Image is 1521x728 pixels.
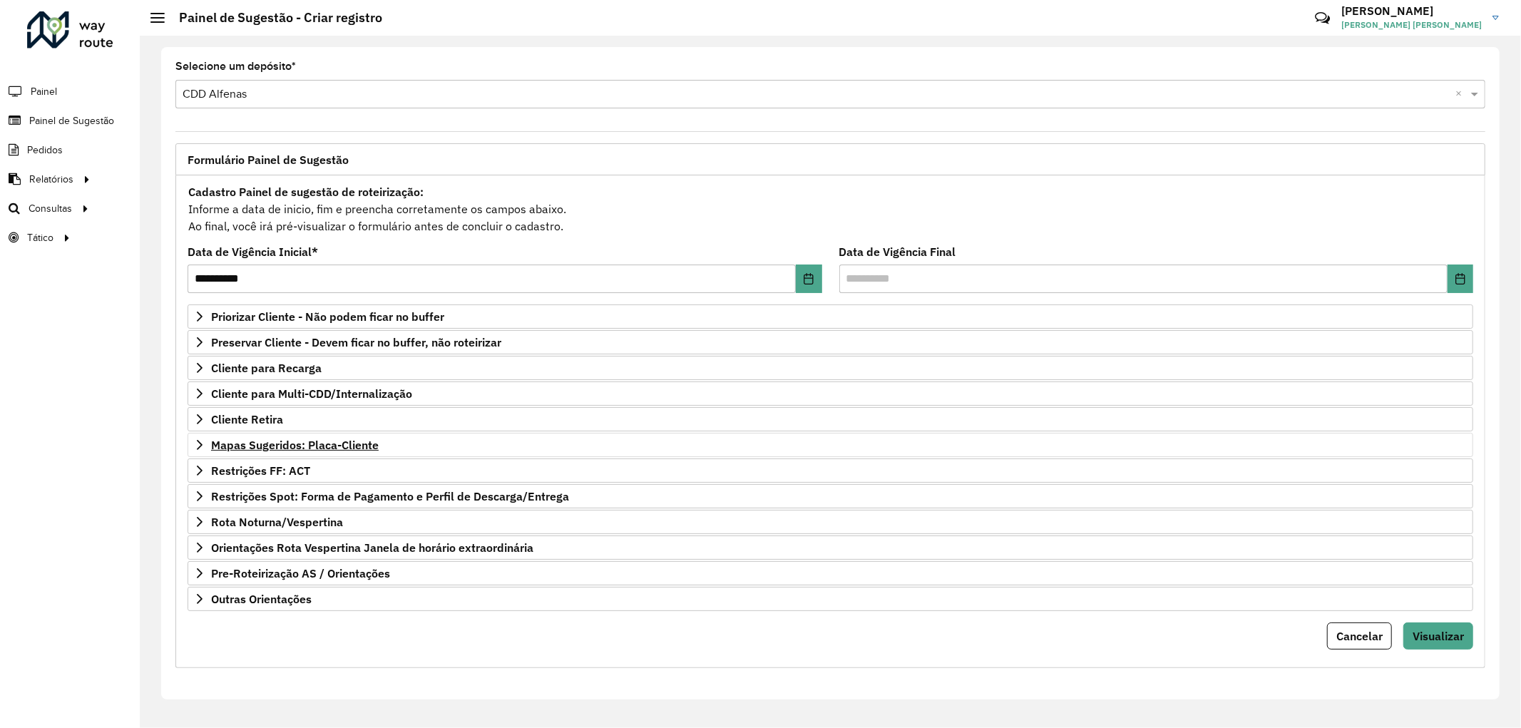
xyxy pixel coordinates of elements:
[1448,265,1473,293] button: Choose Date
[188,510,1473,534] a: Rota Noturna/Vespertina
[1341,19,1482,31] span: [PERSON_NAME] [PERSON_NAME]
[188,183,1473,235] div: Informe a data de inicio, fim e preencha corretamente os campos abaixo. Ao final, você irá pré-vi...
[27,143,63,158] span: Pedidos
[1341,4,1482,18] h3: [PERSON_NAME]
[188,561,1473,585] a: Pre-Roteirização AS / Orientações
[211,311,444,322] span: Priorizar Cliente - Não podem ficar no buffer
[188,433,1473,457] a: Mapas Sugeridos: Placa-Cliente
[839,243,956,260] label: Data de Vigência Final
[1403,622,1473,650] button: Visualizar
[211,414,283,425] span: Cliente Retira
[188,535,1473,560] a: Orientações Rota Vespertina Janela de horário extraordinária
[211,337,501,348] span: Preservar Cliente - Devem ficar no buffer, não roteirizar
[1413,629,1464,643] span: Visualizar
[188,484,1473,508] a: Restrições Spot: Forma de Pagamento e Perfil de Descarga/Entrega
[211,542,533,553] span: Orientações Rota Vespertina Janela de horário extraordinária
[188,185,424,199] strong: Cadastro Painel de sugestão de roteirização:
[29,201,72,216] span: Consultas
[31,84,57,99] span: Painel
[211,362,322,374] span: Cliente para Recarga
[1307,3,1338,34] a: Contato Rápido
[188,381,1473,406] a: Cliente para Multi-CDD/Internalização
[1327,622,1392,650] button: Cancelar
[211,516,343,528] span: Rota Noturna/Vespertina
[188,587,1473,611] a: Outras Orientações
[211,388,412,399] span: Cliente para Multi-CDD/Internalização
[188,243,318,260] label: Data de Vigência Inicial
[211,439,379,451] span: Mapas Sugeridos: Placa-Cliente
[188,154,349,165] span: Formulário Painel de Sugestão
[188,407,1473,431] a: Cliente Retira
[29,172,73,187] span: Relatórios
[29,113,114,128] span: Painel de Sugestão
[796,265,821,293] button: Choose Date
[211,465,310,476] span: Restrições FF: ACT
[188,458,1473,483] a: Restrições FF: ACT
[27,230,53,245] span: Tático
[188,356,1473,380] a: Cliente para Recarga
[165,10,382,26] h2: Painel de Sugestão - Criar registro
[1336,629,1383,643] span: Cancelar
[188,304,1473,329] a: Priorizar Cliente - Não podem ficar no buffer
[211,491,569,502] span: Restrições Spot: Forma de Pagamento e Perfil de Descarga/Entrega
[175,58,296,75] label: Selecione um depósito
[1455,86,1468,103] span: Clear all
[188,330,1473,354] a: Preservar Cliente - Devem ficar no buffer, não roteirizar
[211,593,312,605] span: Outras Orientações
[211,568,390,579] span: Pre-Roteirização AS / Orientações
